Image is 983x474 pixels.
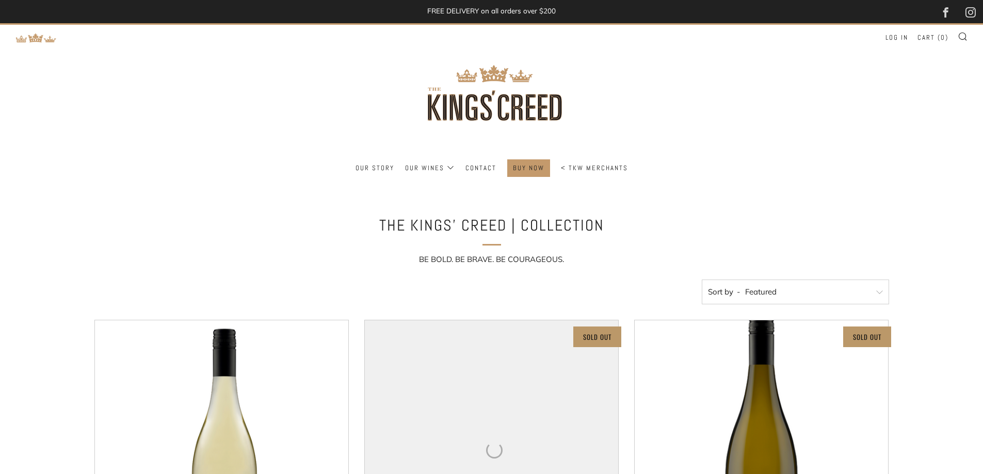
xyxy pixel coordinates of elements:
a: BUY NOW [513,160,544,176]
a: Return to TKW Merchants [15,32,57,42]
a: Contact [465,160,496,176]
p: Sold Out [853,330,881,344]
img: Return to TKW Merchants [15,33,57,43]
a: Cart (0) [917,29,948,46]
img: three kings wine merchants [399,25,585,159]
h1: The Kings' Creed | Collection [337,211,647,239]
a: < TKW Merchants [561,160,628,176]
a: Log in [885,29,908,46]
a: Our Story [356,160,394,176]
span: 0 [941,33,945,42]
div: BE BOLD. BE BRAVE. BE COURAGEOUS. [337,252,647,267]
a: Our Wines [405,160,455,176]
p: Sold Out [583,330,611,344]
